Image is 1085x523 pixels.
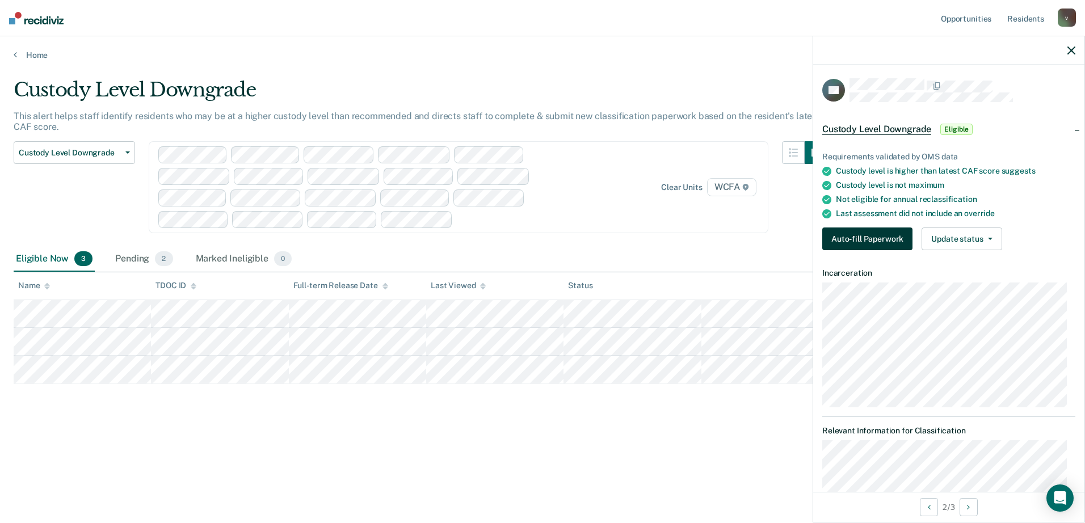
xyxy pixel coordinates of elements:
[822,227,912,250] button: Auto-fill Paperwork
[113,247,175,272] div: Pending
[18,281,50,290] div: Name
[1002,166,1036,175] span: suggests
[19,148,121,158] span: Custody Level Downgrade
[822,426,1075,436] dt: Relevant Information for Classification
[813,492,1084,522] div: 2 / 3
[940,124,973,135] span: Eligible
[960,498,978,516] button: Next Opportunity
[822,124,931,135] span: Custody Level Downgrade
[909,180,944,189] span: maximum
[836,180,1075,190] div: Custody level is not
[274,251,292,266] span: 0
[920,498,938,516] button: Previous Opportunity
[836,209,1075,218] div: Last assessment did not include an
[822,152,1075,162] div: Requirements validated by OMS data
[964,209,995,218] span: override
[661,183,703,192] div: Clear units
[922,227,1002,250] button: Update status
[822,268,1075,278] dt: Incarceration
[431,281,486,290] div: Last Viewed
[707,178,756,196] span: WCFA
[1058,9,1076,27] div: v
[14,111,820,132] p: This alert helps staff identify residents who may be at a higher custody level than recommended a...
[813,111,1084,147] div: Custody Level DowngradeEligible
[836,195,1075,204] div: Not eligible for annual
[14,50,1071,60] a: Home
[194,247,295,272] div: Marked Ineligible
[1046,484,1074,512] div: Open Intercom Messenger
[822,227,917,250] a: Navigate to form link
[919,195,977,204] span: reclassification
[14,247,95,272] div: Eligible Now
[9,12,64,24] img: Recidiviz
[836,166,1075,176] div: Custody level is higher than latest CAF score
[293,281,388,290] div: Full-term Release Date
[74,251,92,266] span: 3
[155,281,196,290] div: TDOC ID
[155,251,173,266] span: 2
[14,78,827,111] div: Custody Level Downgrade
[568,281,592,290] div: Status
